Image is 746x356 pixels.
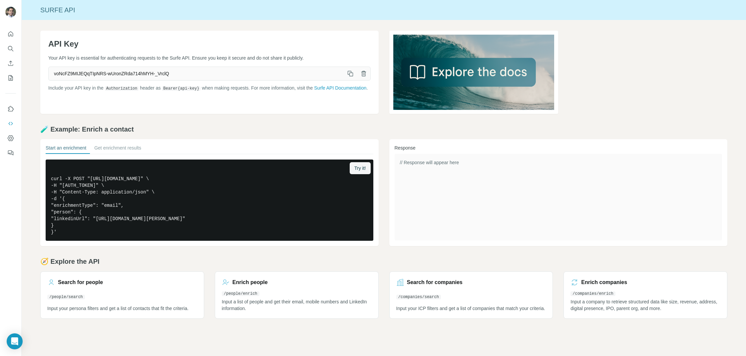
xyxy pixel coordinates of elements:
p: Include your API key in the header as when making requests. For more information, visit the . [48,85,371,92]
a: Surfe API Documentation [314,85,366,91]
code: /companies/enrich [570,291,615,296]
code: Authorization [105,86,139,91]
p: Input your ICP filters and get a list of companies that match your criteria. [396,305,546,312]
p: Your API key is essential for authenticating requests to the Surfe API. Ensure you keep it secure... [48,55,371,61]
h3: Search for people [58,278,103,286]
h3: Search for companies [407,278,463,286]
button: Search [5,43,16,55]
h3: Enrich companies [581,278,627,286]
a: Enrich companies/companies/enrichInput a company to retrieve structured data like size, revenue, ... [563,271,727,319]
p: Input a company to retrieve structured data like size, revenue, address, digital presence, IPO, p... [570,298,720,312]
a: Search for companies/companies/searchInput your ICP filters and get a list of companies that matc... [389,271,553,319]
p: Input your persona filters and get a list of contacts that fit the criteria. [47,305,197,312]
button: Get enrichment results [94,145,141,154]
h3: Enrich people [232,278,268,286]
span: // Response will appear here [400,160,459,165]
button: Dashboard [5,132,16,144]
h2: 🧪 Example: Enrich a contact [40,125,727,134]
button: My lists [5,72,16,84]
h3: Response [395,145,722,151]
code: /people/search [47,295,85,299]
button: Enrich CSV [5,57,16,69]
p: Input a list of people and get their email, mobile numbers and LinkedIn information. [222,298,372,312]
img: Avatar [5,7,16,17]
a: Enrich people/people/enrichInput a list of people and get their email, mobile numbers and LinkedI... [215,271,379,319]
div: Surfe API [22,5,746,15]
pre: curl -X POST "[URL][DOMAIN_NAME]" \ -H "[AUTH_TOKEN]" \ -H "Content-Type: application/json" \ -d ... [46,160,373,241]
h2: 🧭 Explore the API [40,257,727,266]
span: voNcFZ9MIJEQqTIpNRS-wUronZRda714hMYH-_VrclQ [49,68,344,80]
button: Use Surfe on LinkedIn [5,103,16,115]
button: Feedback [5,147,16,159]
code: /people/enrich [222,291,259,296]
button: Use Surfe API [5,118,16,130]
button: Quick start [5,28,16,40]
code: Bearer {api-key} [162,86,200,91]
span: Try it! [354,165,366,172]
div: Open Intercom Messenger [7,333,23,349]
button: Start an enrichment [46,145,86,154]
a: Search for people/people/searchInput your persona filters and get a list of contacts that fit the... [40,271,204,319]
h1: API Key [48,39,371,49]
button: Try it! [350,162,370,174]
code: /companies/search [396,295,441,299]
